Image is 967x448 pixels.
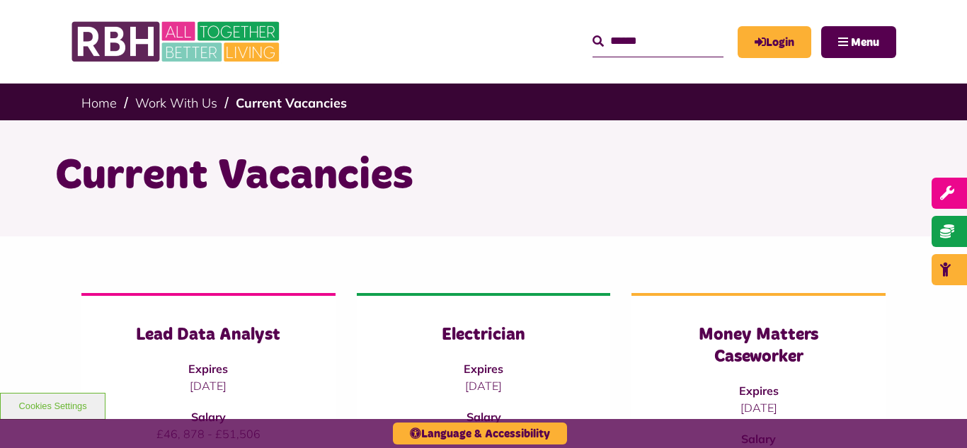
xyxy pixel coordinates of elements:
[81,95,117,111] a: Home
[71,14,283,69] img: RBH
[385,377,583,394] p: [DATE]
[738,26,811,58] a: MyRBH
[660,399,857,416] p: [DATE]
[821,26,896,58] button: Navigation
[110,377,307,394] p: [DATE]
[191,410,226,424] strong: Salary
[851,37,879,48] span: Menu
[393,423,567,444] button: Language & Accessibility
[236,95,347,111] a: Current Vacancies
[385,324,583,346] h3: Electrician
[135,95,217,111] a: Work With Us
[467,410,501,424] strong: Salary
[464,362,503,376] strong: Expires
[903,384,967,448] iframe: Netcall Web Assistant for live chat
[660,324,857,368] h3: Money Matters Caseworker
[188,362,228,376] strong: Expires
[110,324,307,346] h3: Lead Data Analyst
[739,384,779,398] strong: Expires
[55,149,912,204] h1: Current Vacancies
